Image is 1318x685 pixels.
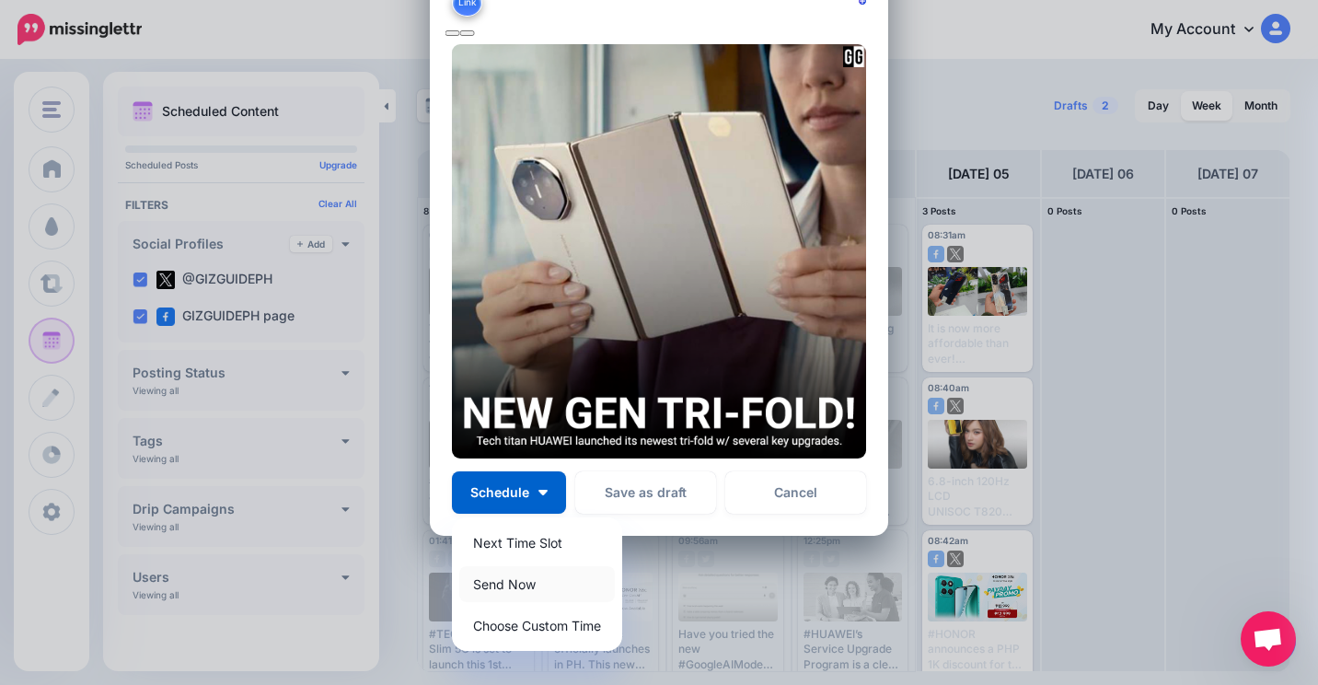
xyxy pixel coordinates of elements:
[452,44,866,459] img: 7P26IC8893FHZ7E55PSSR7QSA497A7OX.png
[725,471,866,514] a: Cancel
[538,490,548,495] img: arrow-down-white.png
[452,517,622,651] div: Schedule
[459,525,615,561] a: Next Time Slot
[452,471,566,514] button: Schedule
[470,486,529,499] span: Schedule
[459,566,615,602] a: Send Now
[575,471,716,514] button: Save as draft
[459,608,615,644] a: Choose Custom Time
